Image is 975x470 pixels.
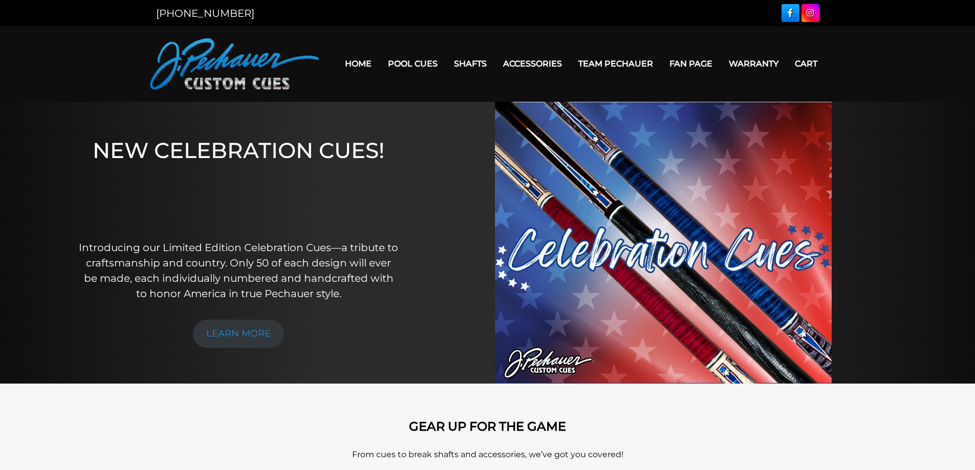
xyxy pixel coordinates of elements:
[150,38,319,89] img: Pechauer Custom Cues
[156,7,254,19] a: [PHONE_NUMBER]
[661,51,721,77] a: Fan Page
[446,51,495,77] a: Shafts
[193,320,284,348] a: LEARN MORE
[78,138,399,226] h1: NEW CELEBRATION CUES!
[495,51,570,77] a: Accessories
[721,51,787,77] a: Warranty
[409,419,566,434] strong: GEAR UP FOR THE GAME
[78,240,399,301] p: Introducing our Limited Edition Celebration Cues—a tribute to craftsmanship and country. Only 50 ...
[787,51,826,77] a: Cart
[196,449,779,461] p: From cues to break shafts and accessories, we’ve got you covered!
[337,51,380,77] a: Home
[380,51,446,77] a: Pool Cues
[570,51,661,77] a: Team Pechauer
